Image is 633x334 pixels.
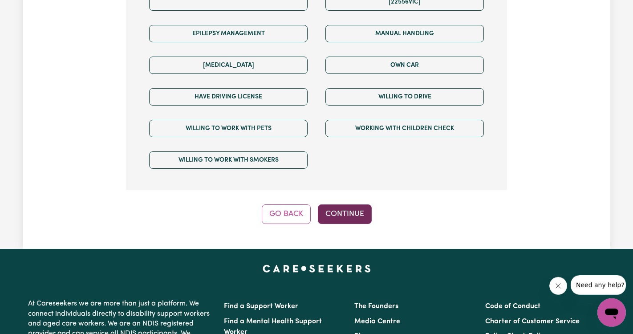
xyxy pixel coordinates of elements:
[354,303,398,310] a: The Founders
[485,303,540,310] a: Code of Conduct
[485,318,580,325] a: Charter of Customer Service
[224,303,298,310] a: Find a Support Worker
[325,57,484,74] button: Own Car
[149,57,308,74] button: [MEDICAL_DATA]
[149,120,308,137] button: Willing to work with pets
[325,120,484,137] button: Working with Children Check
[149,151,308,169] button: Willing to work with smokers
[354,318,400,325] a: Media Centre
[318,204,372,224] button: Continue
[325,25,484,42] button: Manual Handling
[149,88,308,106] button: Have driving license
[325,88,484,106] button: Willing to drive
[263,265,371,272] a: Careseekers home page
[262,204,311,224] button: Go Back
[149,25,308,42] button: Epilepsy Management
[571,275,626,295] iframe: Message from company
[597,298,626,327] iframe: Button to launch messaging window
[549,277,567,295] iframe: Close message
